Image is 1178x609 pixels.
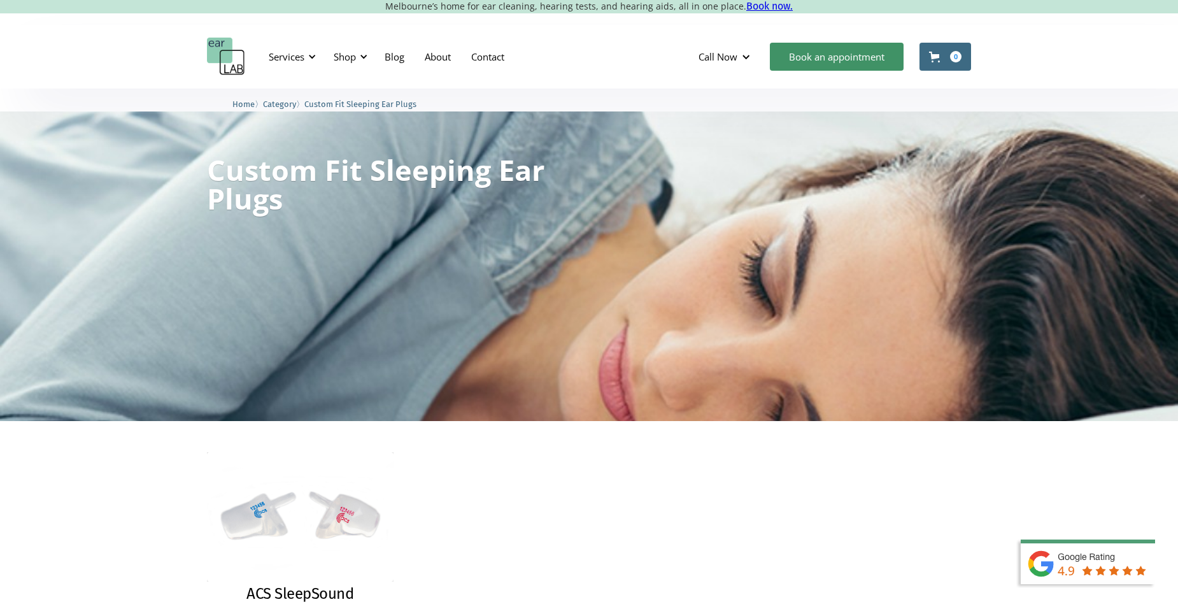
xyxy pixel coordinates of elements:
[263,99,296,109] span: Category
[334,50,356,63] div: Shop
[950,51,962,62] div: 0
[269,50,304,63] div: Services
[207,452,394,582] img: ACS SleepSound
[699,50,737,63] div: Call Now
[207,155,546,213] h1: Custom Fit Sleeping Ear Plugs
[263,97,304,111] li: 〉
[304,99,416,109] span: Custom Fit Sleeping Ear Plugs
[461,38,514,75] a: Contact
[770,43,904,71] a: Book an appointment
[246,585,353,603] h2: ACS SleepSound
[232,97,263,111] li: 〉
[232,99,255,109] span: Home
[919,43,971,71] a: Open cart
[374,38,415,75] a: Blog
[415,38,461,75] a: About
[304,97,416,110] a: Custom Fit Sleeping Ear Plugs
[263,97,296,110] a: Category
[232,97,255,110] a: Home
